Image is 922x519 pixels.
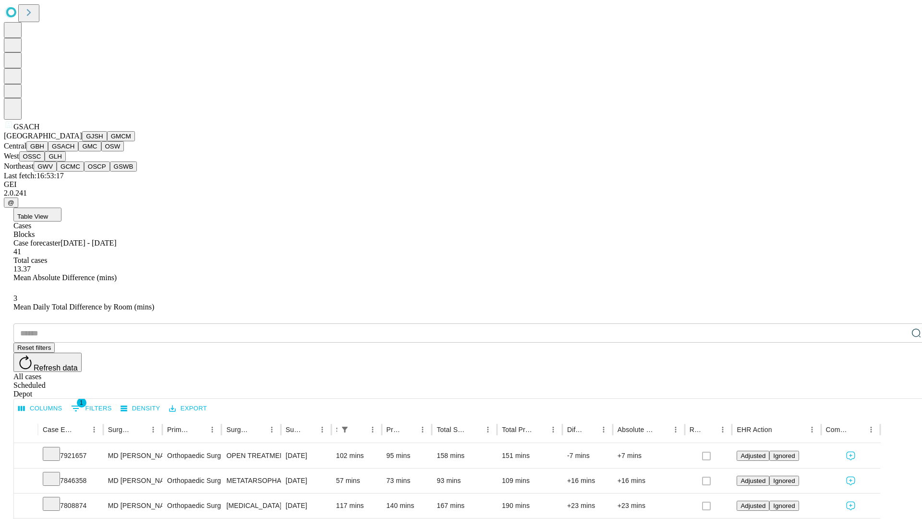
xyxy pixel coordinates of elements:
div: 158 mins [437,444,492,468]
button: Adjusted [737,476,769,486]
div: METATARSOPHALANGEAL [MEDICAL_DATA] GREAT TOE [226,469,276,493]
div: [DATE] [286,469,327,493]
span: Reset filters [17,344,51,351]
button: Menu [597,423,610,436]
div: 7808874 [43,494,98,518]
div: 95 mins [387,444,427,468]
div: 1 active filter [338,423,352,436]
button: Density [118,401,163,416]
button: Sort [133,423,146,436]
span: Total cases [13,256,47,264]
button: GSACH [48,141,78,151]
span: Adjusted [740,502,765,509]
div: GEI [4,180,918,189]
button: Sort [533,423,546,436]
span: 1 [77,398,86,408]
div: Surgery Name [226,426,250,433]
button: Expand [19,498,33,515]
span: Ignored [773,502,795,509]
span: Adjusted [740,452,765,459]
div: 140 mins [387,494,427,518]
button: Sort [302,423,315,436]
div: OPEN TREATMENT OF DISTAL TIBIOFIBULAR JOINT [MEDICAL_DATA] [226,444,276,468]
span: @ [8,199,14,206]
div: Predicted In Room Duration [387,426,402,433]
button: Show filters [338,423,352,436]
button: Menu [315,423,329,436]
button: GSWB [110,161,137,172]
span: 13.37 [13,265,31,273]
button: Ignored [769,476,799,486]
button: GBH [26,141,48,151]
div: 167 mins [437,494,492,518]
span: Refresh data [34,364,78,372]
button: Menu [87,423,101,436]
div: 57 mins [336,469,377,493]
span: Central [4,142,26,150]
div: Difference [567,426,582,433]
button: Menu [265,423,279,436]
button: Sort [402,423,416,436]
button: GWV [34,161,57,172]
button: Menu [366,423,379,436]
span: Mean Daily Total Difference by Room (mins) [13,303,154,311]
div: 2.0.241 [4,189,918,198]
button: Export [167,401,209,416]
button: GLH [45,151,65,161]
button: Menu [716,423,729,436]
div: 73 mins [387,469,427,493]
div: Comments [826,426,850,433]
div: 117 mins [336,494,377,518]
button: Ignored [769,501,799,511]
button: Sort [583,423,597,436]
div: Orthopaedic Surgery [167,444,217,468]
div: Surgeon Name [108,426,132,433]
button: Menu [206,423,219,436]
div: MD [PERSON_NAME] [PERSON_NAME] Md [108,444,158,468]
button: GMC [78,141,101,151]
span: Mean Absolute Difference (mins) [13,273,117,282]
div: 7846358 [43,469,98,493]
span: Ignored [773,452,795,459]
button: Sort [703,423,716,436]
button: GMCM [107,131,135,141]
div: Orthopaedic Surgery [167,469,217,493]
button: Sort [192,423,206,436]
span: Case forecaster [13,239,61,247]
button: Menu [669,423,682,436]
div: 93 mins [437,469,492,493]
button: Select columns [16,401,65,416]
div: -7 mins [567,444,608,468]
div: Absolute Difference [618,426,655,433]
span: [GEOGRAPHIC_DATA] [4,132,82,140]
span: [DATE] - [DATE] [61,239,116,247]
span: 41 [13,247,21,256]
div: [MEDICAL_DATA] [226,494,276,518]
div: 7921657 [43,444,98,468]
button: Menu [805,423,819,436]
span: West [4,152,19,160]
span: Last fetch: 16:53:17 [4,172,64,180]
button: GCMC [57,161,84,172]
button: Menu [864,423,878,436]
button: Adjusted [737,451,769,461]
div: [DATE] [286,494,327,518]
span: GSACH [13,123,39,131]
span: 3 [13,294,17,302]
div: +23 mins [618,494,680,518]
button: Adjusted [737,501,769,511]
div: Resolved in EHR [690,426,702,433]
div: 190 mins [502,494,558,518]
button: OSCP [84,161,110,172]
button: Sort [655,423,669,436]
div: 109 mins [502,469,558,493]
button: OSW [101,141,124,151]
button: @ [4,198,18,208]
button: Menu [546,423,560,436]
button: Table View [13,208,61,222]
div: +23 mins [567,494,608,518]
button: Sort [252,423,265,436]
button: Expand [19,473,33,490]
div: 151 mins [502,444,558,468]
button: Sort [74,423,87,436]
